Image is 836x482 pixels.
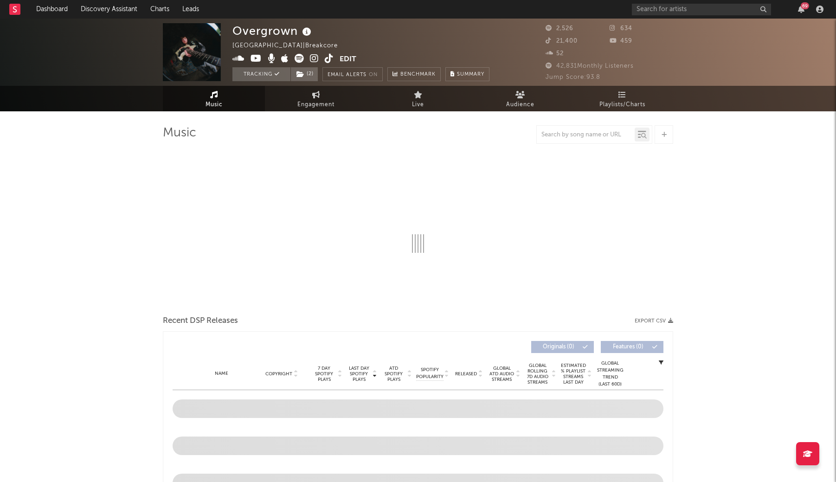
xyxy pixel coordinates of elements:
span: Estimated % Playlist Streams Last Day [560,363,586,385]
span: ( 2 ) [290,67,318,81]
span: Audience [506,99,534,110]
div: Name [191,370,252,377]
button: Export CSV [635,318,673,324]
span: Originals ( 0 ) [537,344,580,350]
span: Music [206,99,223,110]
a: Live [367,86,469,111]
button: Tracking [232,67,290,81]
div: Overgrown [232,23,314,39]
button: Email AlertsOn [322,67,383,81]
button: Features(0) [601,341,663,353]
span: Summary [457,72,484,77]
button: Originals(0) [531,341,594,353]
div: Global Streaming Trend (Last 60D) [596,360,624,388]
span: Copyright [265,371,292,377]
span: Spotify Popularity [416,366,444,380]
span: Playlists/Charts [599,99,645,110]
span: 7 Day Spotify Plays [312,366,336,382]
span: Recent DSP Releases [163,315,238,327]
div: 69 [801,2,809,9]
span: Global ATD Audio Streams [489,366,514,382]
span: Jump Score: 93.8 [546,74,600,80]
a: Engagement [265,86,367,111]
span: 2,526 [546,26,573,32]
button: 69 [798,6,804,13]
a: Playlists/Charts [571,86,673,111]
input: Search by song name or URL [537,131,635,139]
span: 459 [610,38,632,44]
span: 42,831 Monthly Listeners [546,63,634,69]
a: Benchmark [387,67,441,81]
span: ATD Spotify Plays [381,366,406,382]
span: Global Rolling 7D Audio Streams [525,363,550,385]
input: Search for artists [632,4,771,15]
span: Released [455,371,477,377]
span: Last Day Spotify Plays [347,366,371,382]
button: Summary [445,67,489,81]
button: Edit [340,54,356,65]
div: [GEOGRAPHIC_DATA] | Breakcore [232,40,348,51]
span: Engagement [297,99,334,110]
span: 634 [610,26,632,32]
span: Features ( 0 ) [607,344,650,350]
em: On [369,72,378,77]
span: Live [412,99,424,110]
a: Music [163,86,265,111]
span: Benchmark [400,69,436,80]
a: Audience [469,86,571,111]
span: 21,400 [546,38,578,44]
span: 52 [546,51,564,57]
button: (2) [291,67,318,81]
